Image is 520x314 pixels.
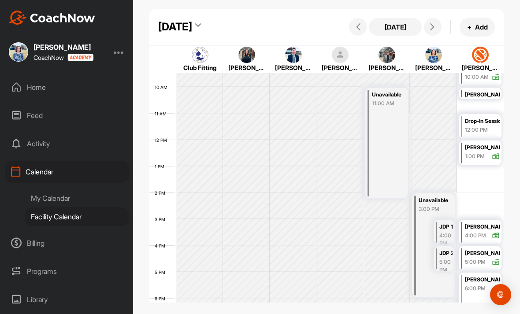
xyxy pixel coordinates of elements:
[228,63,265,72] div: [PERSON_NAME]
[149,85,176,90] div: 10 AM
[158,19,192,35] div: [DATE]
[439,248,453,259] div: JDP 2.0
[149,190,174,196] div: 2 PM
[439,222,453,232] div: JDP 1.0
[462,63,498,72] div: [PERSON_NAME]
[439,258,453,274] div: 5:00 PM
[379,47,395,63] img: square_1378129817317b93c9ae9eddd1143670.jpg
[419,205,449,213] div: 3:00 PM
[149,270,174,275] div: 5 PM
[465,73,489,81] div: 10:00 AM
[465,116,499,126] div: Drop-in Session
[465,232,486,240] div: 4:00 PM
[368,63,405,72] div: [PERSON_NAME]
[425,47,442,63] img: square_59b5951ec70f512c9e4bfc00148ca972.jpg
[369,18,422,36] button: [DATE]
[332,47,349,63] img: square_default-ef6cabf814de5a2bf16c804365e32c732080f9872bdf737d349900a9daf73cf9.png
[182,63,218,72] div: Club Fitting
[25,207,129,226] div: Facility Calendar
[149,111,175,116] div: 11 AM
[5,76,129,98] div: Home
[9,42,28,62] img: square_59b5951ec70f512c9e4bfc00148ca972.jpg
[5,260,129,282] div: Programs
[285,47,302,63] img: square_c24fd1ae86723af2b202bdcaa0a8f4da.jpg
[465,275,499,285] div: [PERSON_NAME] Group Program
[465,222,499,232] div: [PERSON_NAME]
[149,243,174,248] div: 4 PM
[5,104,129,126] div: Feed
[149,137,176,143] div: 12 PM
[9,11,95,25] img: CoachNow
[465,258,486,266] div: 5:00 PM
[465,126,499,134] div: 12:00 PM
[472,47,489,63] img: square_0c1ed8b6e2276c90c2109add2d0b0545.jpg
[192,47,208,63] img: square_674f797dff26e2203457fcb753041a6d.jpg
[5,288,129,310] div: Library
[322,63,358,72] div: [PERSON_NAME]
[25,189,129,207] div: My Calendar
[67,54,93,61] img: CoachNow acadmey
[149,296,174,301] div: 6 PM
[275,63,312,72] div: [PERSON_NAME]
[238,47,255,63] img: square_5689d3a39b1c47f5f061efea0511b601.jpg
[5,133,129,155] div: Activity
[5,161,129,183] div: Calendar
[439,232,453,248] div: 4:00 PM
[149,217,174,222] div: 3 PM
[33,44,93,51] div: [PERSON_NAME]
[33,54,93,61] div: CoachNow
[372,100,403,107] div: 11:00 AM
[149,164,173,169] div: 1 PM
[490,284,511,305] div: Open Intercom Messenger
[465,143,499,153] div: [PERSON_NAME]
[465,90,499,100] div: [PERSON_NAME]
[465,284,499,292] div: 6:00 PM
[460,18,495,37] button: +Add
[372,90,403,100] div: Unavailable
[465,152,485,160] div: 1:00 PM
[465,248,499,259] div: [PERSON_NAME]
[5,232,129,254] div: Billing
[419,196,449,206] div: Unavailable
[415,63,452,72] div: [PERSON_NAME]
[467,22,472,32] span: +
